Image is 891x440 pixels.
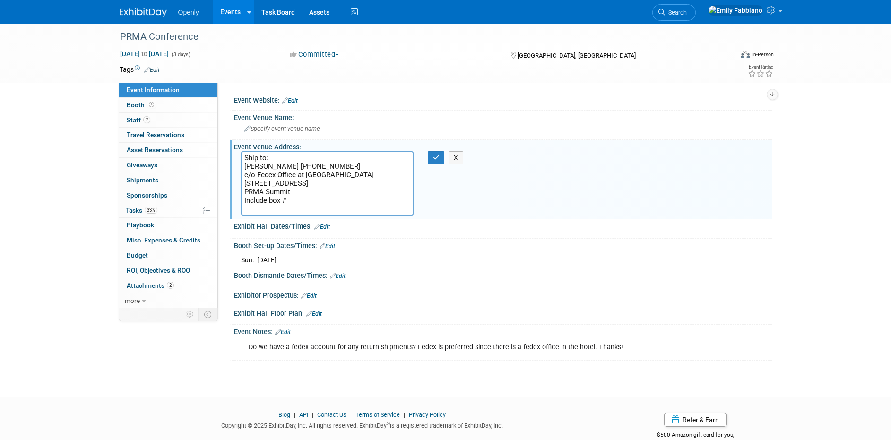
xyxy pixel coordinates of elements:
a: Edit [330,273,346,279]
a: Edit [275,329,291,336]
td: Tags [120,65,160,74]
span: Tasks [126,207,157,214]
a: Privacy Policy [409,411,446,418]
img: Format-Inperson.png [741,51,750,58]
a: Blog [278,411,290,418]
sup: ® [387,421,390,426]
span: (3 days) [171,52,190,58]
div: Exhibit Hall Floor Plan: [234,306,772,319]
a: Edit [320,243,335,250]
a: Playbook [119,218,217,233]
a: Tasks33% [119,203,217,218]
span: Booth not reserved yet [147,101,156,108]
a: Staff2 [119,113,217,128]
a: Giveaways [119,158,217,173]
div: Booth Dismantle Dates/Times: [234,268,772,281]
img: ExhibitDay [120,8,167,17]
a: more [119,293,217,308]
a: Edit [301,293,317,299]
span: 33% [145,207,157,214]
img: Emily Fabbiano [708,5,763,16]
div: Booth Set-up Dates/Times: [234,239,772,251]
div: PRMA Conference [117,28,718,45]
div: Event Rating [748,65,773,69]
span: ROI, Objectives & ROO [127,267,190,274]
span: Specify event venue name [244,125,320,132]
span: | [348,411,354,418]
a: Travel Reservations [119,128,217,142]
span: Staff [127,116,150,124]
a: Sponsorships [119,188,217,203]
a: ROI, Objectives & ROO [119,263,217,278]
span: Playbook [127,221,154,229]
a: Budget [119,248,217,263]
td: Sun. [241,255,257,265]
span: more [125,297,140,304]
span: 2 [143,116,150,123]
a: API [299,411,308,418]
div: Event Venue Name: [234,111,772,122]
div: Do we have a fedex account for any return shipments? Fedex is preferred since there is a fedex of... [242,338,668,357]
div: Copyright © 2025 ExhibitDay, Inc. All rights reserved. ExhibitDay is a registered trademark of Ex... [120,419,606,430]
div: Event Format [677,49,774,63]
a: Contact Us [317,411,346,418]
div: Event Website: [234,93,772,105]
a: Attachments2 [119,278,217,293]
span: | [292,411,298,418]
span: Budget [127,251,148,259]
span: Openly [178,9,199,16]
span: Misc. Expenses & Credits [127,236,200,244]
a: Edit [306,311,322,317]
a: Event Information [119,83,217,97]
span: Asset Reservations [127,146,183,154]
div: Event Notes: [234,325,772,337]
span: Sponsorships [127,191,167,199]
a: Terms of Service [355,411,400,418]
span: | [401,411,407,418]
span: Giveaways [127,161,157,169]
td: Toggle Event Tabs [198,308,217,320]
div: Exhibitor Prospectus: [234,288,772,301]
span: | [310,411,316,418]
span: 2 [167,282,174,289]
span: Travel Reservations [127,131,184,138]
span: to [140,50,149,58]
span: [GEOGRAPHIC_DATA], [GEOGRAPHIC_DATA] [518,52,636,59]
a: Booth [119,98,217,112]
span: Booth [127,101,156,109]
div: Exhibit Hall Dates/Times: [234,219,772,232]
div: In-Person [752,51,774,58]
span: Event Information [127,86,180,94]
span: Search [665,9,687,16]
span: Attachments [127,282,174,289]
td: Personalize Event Tab Strip [182,308,199,320]
a: Edit [144,67,160,73]
div: Event Venue Address: [234,140,772,152]
button: X [449,151,463,164]
a: Edit [314,224,330,230]
a: Refer & Earn [664,413,727,427]
a: Edit [282,97,298,104]
td: [DATE] [257,255,277,265]
span: [DATE] [DATE] [120,50,169,58]
a: Misc. Expenses & Credits [119,233,217,248]
a: Shipments [119,173,217,188]
a: Search [652,4,696,21]
span: Shipments [127,176,158,184]
button: Committed [286,50,343,60]
a: Asset Reservations [119,143,217,157]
